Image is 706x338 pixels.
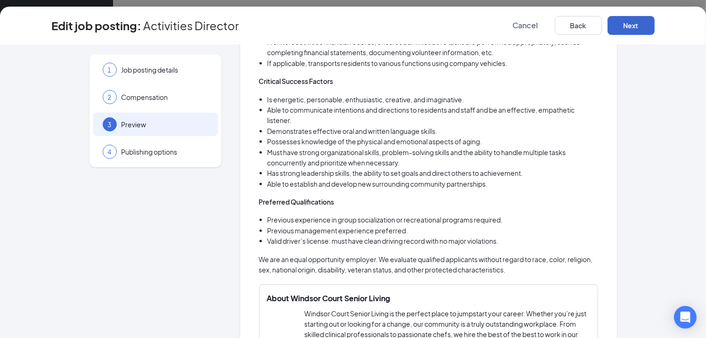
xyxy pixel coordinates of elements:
li: Able to establish and develop new surrounding community partnerships. [268,179,598,189]
li: Possesses knowledge of the physical and emotional aspects of aging. [268,136,598,147]
span: Cancel [513,21,538,30]
li: Previous management experience preferred. [268,225,598,236]
span: 2 [108,92,112,102]
span: About Windsor Court Senior Living [267,293,390,303]
h3: Edit job posting: [52,17,142,33]
button: Cancel [502,16,549,35]
li: Must have strong organizational skills, problem-solving skills and the ability to handle multiple... [268,147,598,168]
li: Is energetic, personable, enthusiastic, creative, and imaginative. [268,94,598,105]
span: 1 [108,65,112,74]
span: Activities Director [144,21,239,30]
li: Valid driver’s license: must have clean driving record with no major violations. [268,236,598,246]
p: We are an equal opportunity employer. We evaluate qualified applicants without regard to race, co... [259,254,598,275]
span: 3 [108,120,112,129]
li: If applicable, transports residents to various functions using company vehicles. [268,58,598,68]
div: Open Intercom Messenger [674,306,697,329]
li: Demonstrates effective oral and written language skills. [268,126,598,136]
span: Preview [122,120,208,129]
span: Job posting details [122,65,208,74]
li: Has strong leadership skills, the ability to set goals and direct others to achievement. [268,168,598,178]
strong: Preferred Qualifications [259,198,334,206]
button: Next [608,16,655,35]
li: Previous experience in group socialization or recreational programs required. [268,214,598,225]
strong: Critical Success Factors [259,77,333,85]
span: Compensation [122,92,208,102]
li: Monitors activities financial records, ensures administrative tasks are performed appropriately, ... [268,37,598,58]
button: Back [555,16,602,35]
span: 4 [108,147,112,157]
li: Able to communicate intentions and directions to residents and staff and be an effective, empathe... [268,105,598,126]
span: Publishing options [122,147,208,157]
